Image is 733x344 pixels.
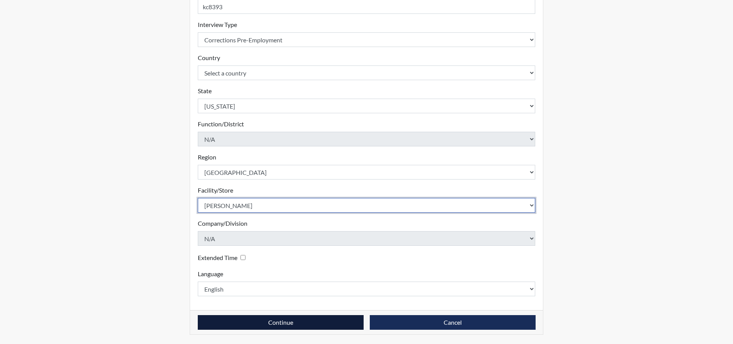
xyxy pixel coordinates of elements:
[370,315,536,330] button: Cancel
[198,119,244,129] label: Function/District
[198,153,216,162] label: Region
[198,253,237,262] label: Extended Time
[198,53,220,62] label: Country
[198,86,212,96] label: State
[198,219,247,228] label: Company/Division
[198,186,233,195] label: Facility/Store
[198,269,223,279] label: Language
[198,20,237,29] label: Interview Type
[198,252,249,263] div: Checking this box will provide the interviewee with an accomodation of extra time to answer each ...
[198,315,364,330] button: Continue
